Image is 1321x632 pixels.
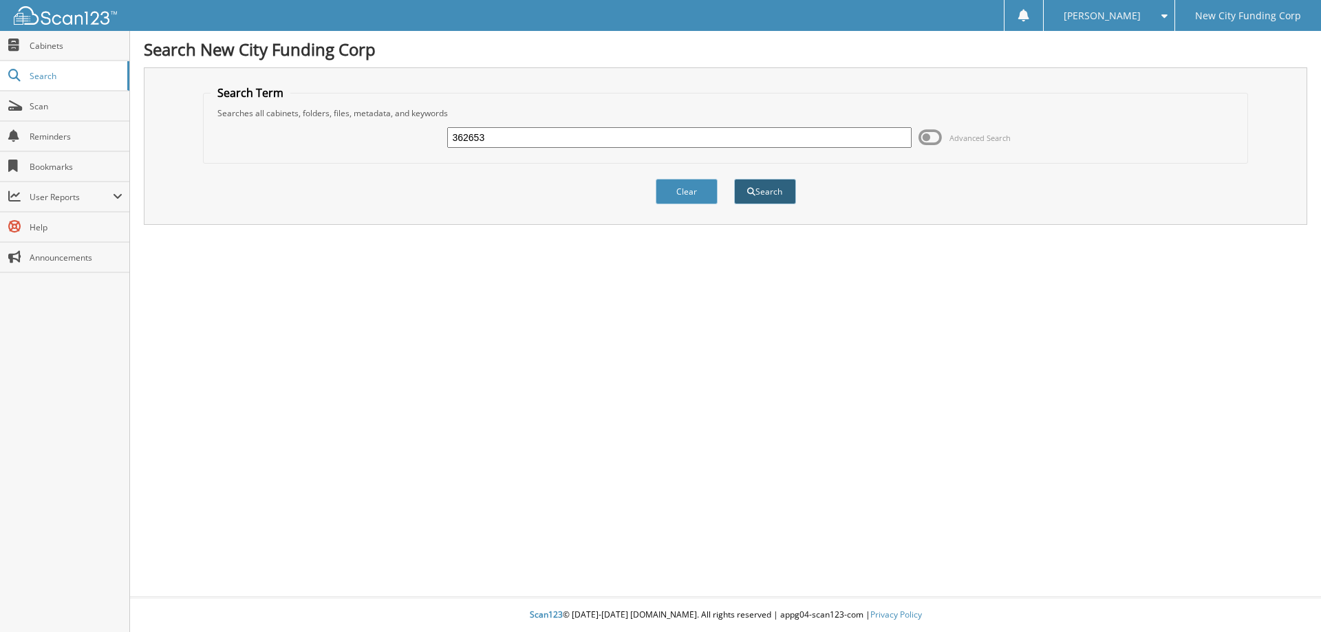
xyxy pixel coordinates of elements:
[30,131,122,142] span: Reminders
[870,609,922,620] a: Privacy Policy
[144,38,1307,61] h1: Search New City Funding Corp
[30,70,120,82] span: Search
[656,179,718,204] button: Clear
[130,598,1321,632] div: © [DATE]-[DATE] [DOMAIN_NAME]. All rights reserved | appg04-scan123-com |
[1252,566,1321,632] iframe: Chat Widget
[30,221,122,233] span: Help
[30,252,122,263] span: Announcements
[1064,12,1141,20] span: [PERSON_NAME]
[211,85,290,100] legend: Search Term
[211,107,1241,119] div: Searches all cabinets, folders, files, metadata, and keywords
[30,100,122,112] span: Scan
[734,179,796,204] button: Search
[14,6,117,25] img: scan123-logo-white.svg
[1195,12,1301,20] span: New City Funding Corp
[30,161,122,173] span: Bookmarks
[30,191,113,203] span: User Reports
[530,609,563,620] span: Scan123
[949,133,1011,143] span: Advanced Search
[30,40,122,52] span: Cabinets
